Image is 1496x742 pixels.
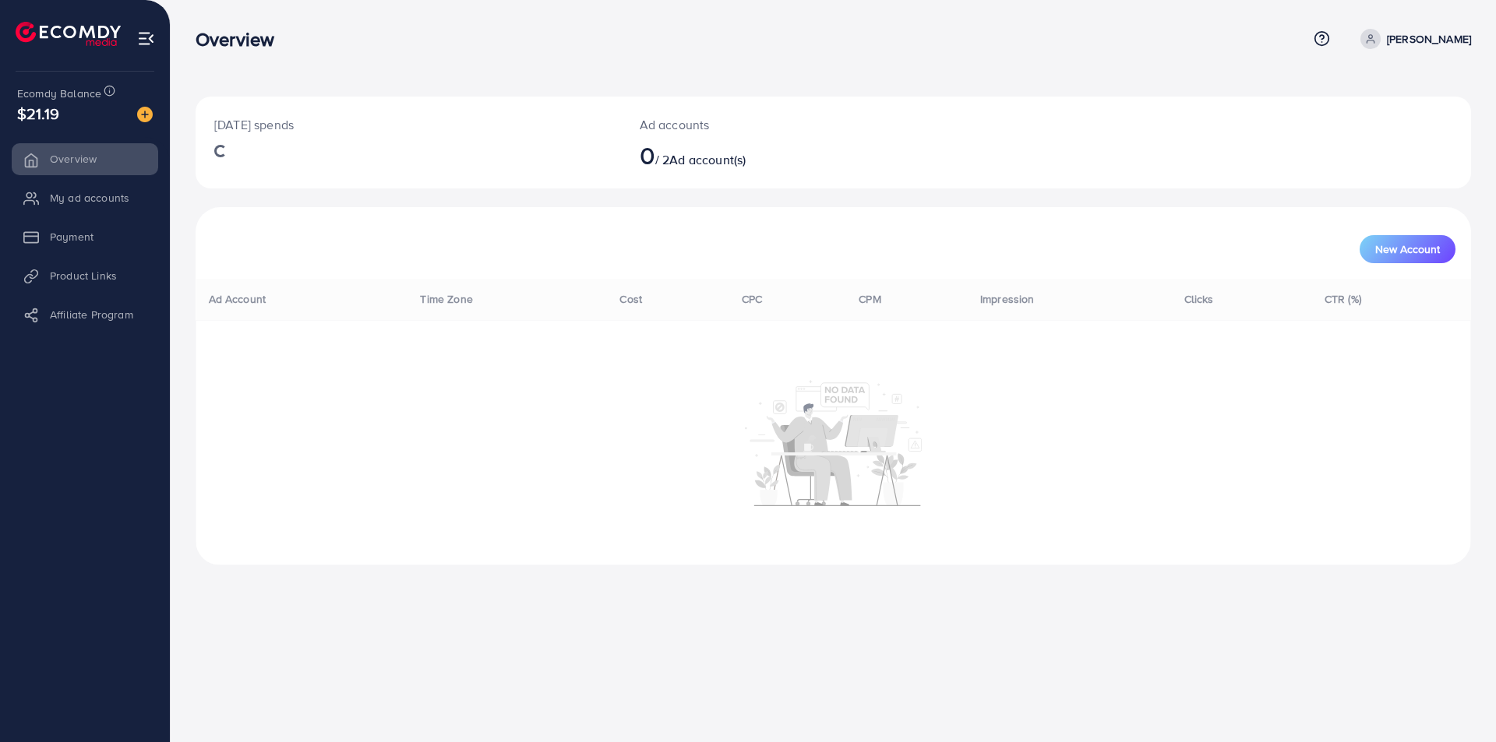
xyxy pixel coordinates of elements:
[16,22,121,46] img: logo
[1354,29,1471,49] a: [PERSON_NAME]
[1360,235,1455,263] button: New Account
[640,140,921,170] h2: / 2
[640,137,655,173] span: 0
[669,151,746,168] span: Ad account(s)
[1375,244,1440,255] span: New Account
[137,107,153,122] img: image
[640,115,921,134] p: Ad accounts
[17,102,59,125] span: $21.19
[214,115,602,134] p: [DATE] spends
[137,30,155,47] img: menu
[196,28,287,51] h3: Overview
[1387,30,1471,48] p: [PERSON_NAME]
[17,86,101,101] span: Ecomdy Balance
